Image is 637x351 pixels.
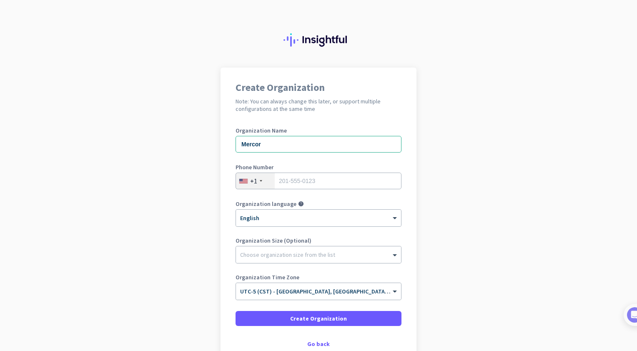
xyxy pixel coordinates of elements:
h2: Note: You can always change this later, or support multiple configurations at the same time [236,98,401,113]
label: Organization language [236,201,296,207]
span: Create Organization [290,314,347,323]
input: What is the name of your organization? [236,136,401,153]
div: Go back [236,341,401,347]
label: Phone Number [236,164,401,170]
label: Organization Name [236,128,401,133]
h1: Create Organization [236,83,401,93]
img: Insightful [283,33,354,47]
input: 201-555-0123 [236,173,401,189]
i: help [298,201,304,207]
button: Create Organization [236,311,401,326]
div: +1 [250,177,257,185]
label: Organization Size (Optional) [236,238,401,243]
label: Organization Time Zone [236,274,401,280]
